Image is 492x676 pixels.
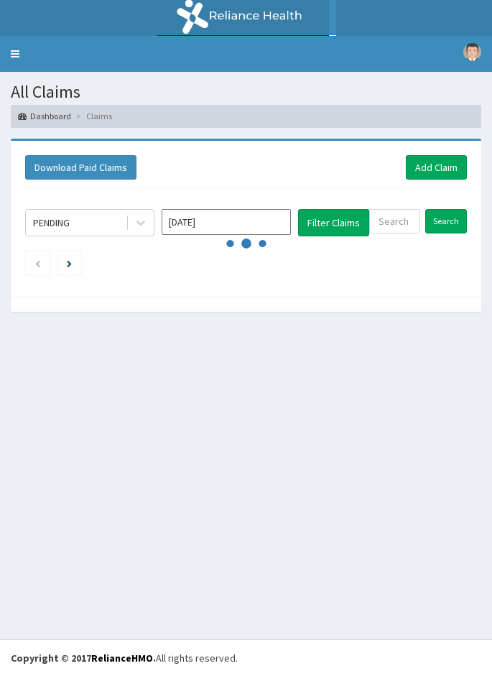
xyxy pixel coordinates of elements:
a: Dashboard [18,110,71,122]
h1: All Claims [11,83,481,101]
button: Download Paid Claims [25,155,136,180]
input: Search by HMO ID [369,209,420,233]
div: PENDING [33,216,70,230]
button: Filter Claims [298,209,369,236]
li: Claims [73,110,112,122]
a: Next page [67,256,72,269]
a: Add Claim [406,155,467,180]
input: Select Month and Year [162,209,291,235]
strong: Copyright © 2017 . [11,652,156,665]
a: RelianceHMO [91,652,153,665]
img: User Image [463,43,481,61]
svg: audio-loading [225,222,268,265]
input: Search [425,209,467,233]
a: Previous page [34,256,41,269]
